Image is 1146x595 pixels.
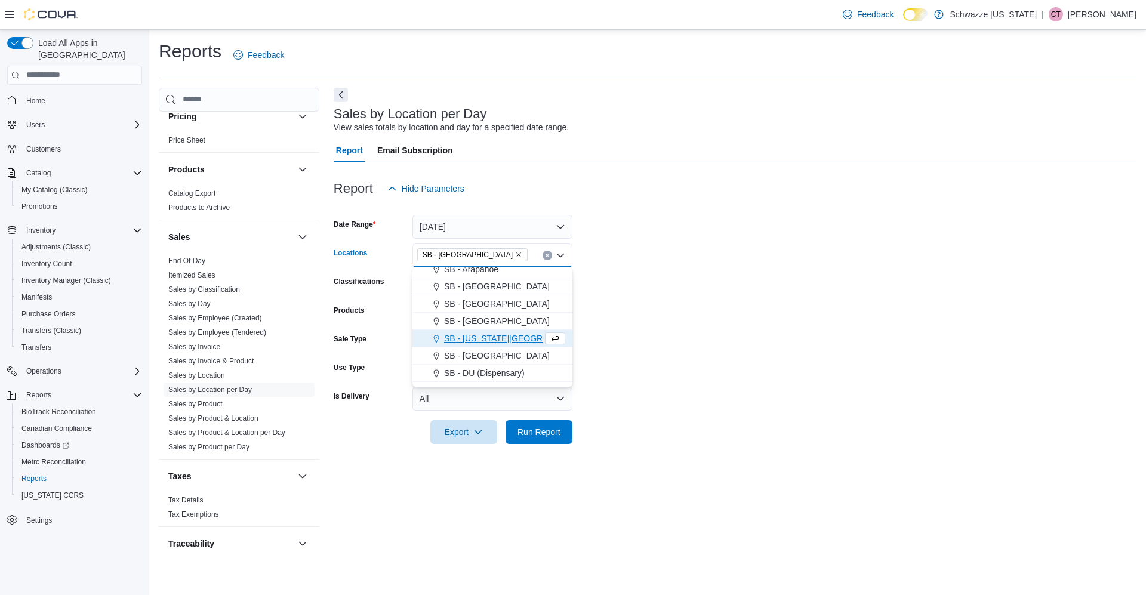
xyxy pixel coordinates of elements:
[430,420,497,444] button: Export
[17,290,142,304] span: Manifests
[17,323,142,338] span: Transfers (Classic)
[21,223,60,238] button: Inventory
[334,220,376,229] label: Date Range
[17,273,116,288] a: Inventory Manager (Classic)
[21,141,142,156] span: Customers
[168,371,225,380] span: Sales by Location
[295,537,310,551] button: Traceability
[412,382,572,399] button: SB - [GEOGRAPHIC_DATA]
[21,93,142,108] span: Home
[159,133,319,152] div: Pricing
[168,314,262,322] a: Sales by Employee (Created)
[12,239,147,255] button: Adjustments (Classic)
[168,270,215,280] span: Itemized Sales
[21,407,96,417] span: BioTrack Reconciliation
[168,110,196,122] h3: Pricing
[168,385,252,394] span: Sales by Location per Day
[950,7,1037,21] p: Schwazze [US_STATE]
[12,470,147,487] button: Reports
[17,273,142,288] span: Inventory Manager (Classic)
[26,120,45,130] span: Users
[17,455,142,469] span: Metrc Reconciliation
[412,215,572,239] button: [DATE]
[24,8,78,20] img: Cova
[17,257,77,271] a: Inventory Count
[444,367,525,379] span: SB - DU (Dispensary)
[168,428,285,437] a: Sales by Product & Location per Day
[334,248,368,258] label: Locations
[444,350,550,362] span: SB - [GEOGRAPHIC_DATA]
[2,387,147,403] button: Reports
[21,166,142,180] span: Catalog
[21,242,91,252] span: Adjustments (Classic)
[17,471,142,486] span: Reports
[17,240,95,254] a: Adjustments (Classic)
[26,226,56,235] span: Inventory
[2,363,147,380] button: Operations
[17,290,57,304] a: Manifests
[168,443,249,451] a: Sales by Product per Day
[444,384,550,396] span: SB - [GEOGRAPHIC_DATA]
[17,323,86,338] a: Transfers (Classic)
[12,181,147,198] button: My Catalog (Classic)
[334,181,373,196] h3: Report
[26,516,52,525] span: Settings
[17,340,56,354] a: Transfers
[159,39,221,63] h1: Reports
[21,118,142,132] span: Users
[168,470,192,482] h3: Taxes
[21,343,51,352] span: Transfers
[21,94,50,108] a: Home
[26,168,51,178] span: Catalog
[168,256,205,266] span: End Of Day
[444,263,498,275] span: SB - Arapahoe
[159,493,319,526] div: Taxes
[168,442,249,452] span: Sales by Product per Day
[543,251,552,260] button: Clear input
[168,300,211,308] a: Sales by Day
[168,510,219,519] a: Tax Exemptions
[506,420,572,444] button: Run Report
[412,313,572,330] button: SB - [GEOGRAPHIC_DATA]
[17,405,101,419] a: BioTrack Reconciliation
[903,8,928,21] input: Dark Mode
[2,165,147,181] button: Catalog
[2,116,147,133] button: Users
[21,309,76,319] span: Purchase Orders
[334,277,384,286] label: Classifications
[383,177,469,201] button: Hide Parameters
[168,110,293,122] button: Pricing
[168,328,266,337] a: Sales by Employee (Tendered)
[168,136,205,144] a: Price Sheet
[336,138,363,162] span: Report
[412,278,572,295] button: SB - [GEOGRAPHIC_DATA]
[21,276,111,285] span: Inventory Manager (Classic)
[402,183,464,195] span: Hide Parameters
[17,455,91,469] a: Metrc Reconciliation
[295,109,310,124] button: Pricing
[377,138,453,162] span: Email Subscription
[17,421,97,436] a: Canadian Compliance
[21,388,142,402] span: Reports
[444,332,596,344] span: SB - [US_STATE][GEOGRAPHIC_DATA]
[857,8,894,20] span: Feedback
[517,426,560,438] span: Run Report
[21,474,47,483] span: Reports
[12,198,147,215] button: Promotions
[12,403,147,420] button: BioTrack Reconciliation
[168,231,190,243] h3: Sales
[168,386,252,394] a: Sales by Location per Day
[168,203,230,212] span: Products to Archive
[1049,7,1063,21] div: Clinton Temple
[12,289,147,306] button: Manifests
[21,424,92,433] span: Canadian Compliance
[21,185,88,195] span: My Catalog (Classic)
[295,162,310,177] button: Products
[2,92,147,109] button: Home
[26,366,61,376] span: Operations
[168,135,205,145] span: Price Sheet
[168,285,240,294] span: Sales by Classification
[21,491,84,500] span: [US_STATE] CCRS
